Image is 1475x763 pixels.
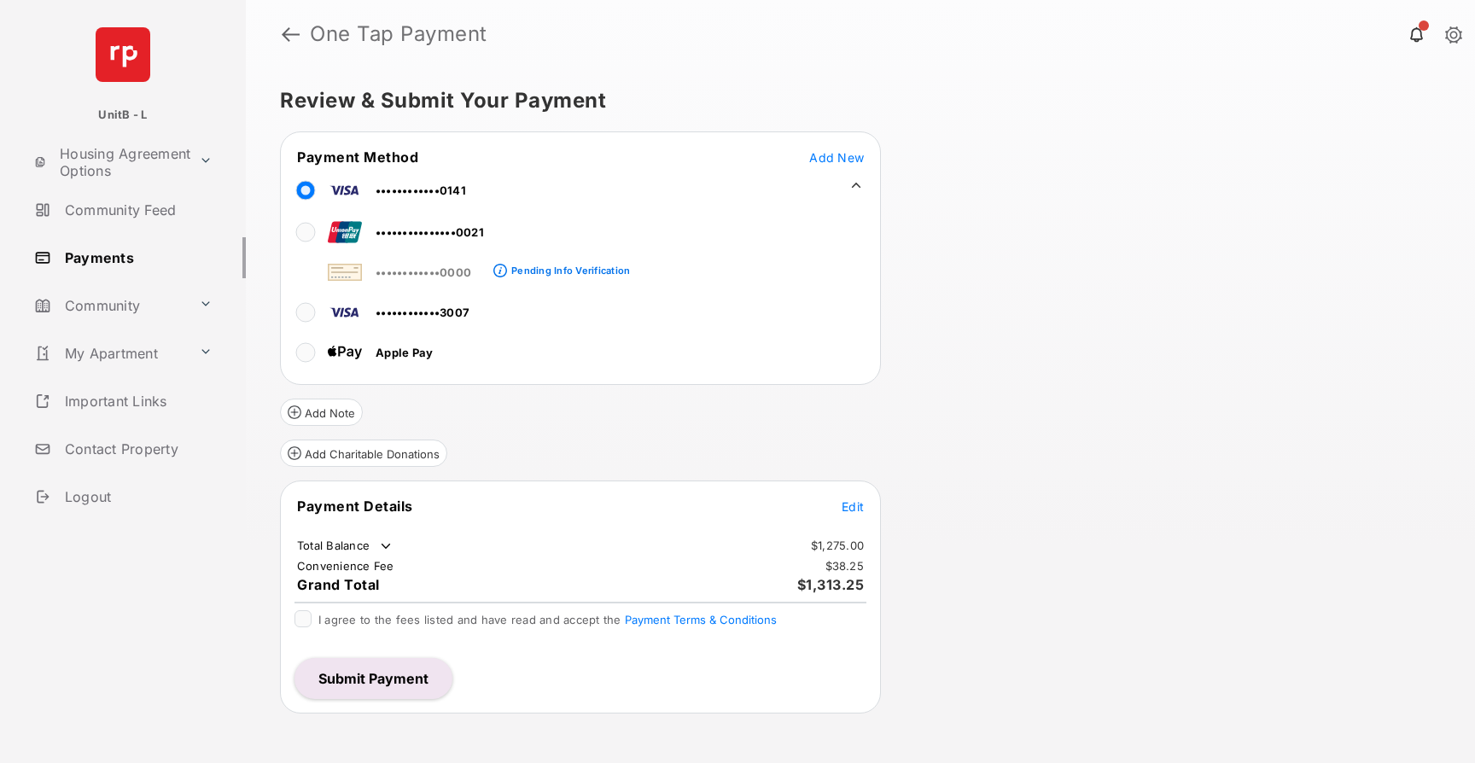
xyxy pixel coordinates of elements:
[297,498,413,515] span: Payment Details
[507,251,630,280] a: Pending Info Verification
[296,538,394,555] td: Total Balance
[310,24,487,44] strong: One Tap Payment
[280,399,363,426] button: Add Note
[825,558,866,574] td: $38.25
[376,306,469,319] span: ••••••••••••3007
[797,576,865,593] span: $1,313.25
[376,265,471,279] span: ••••••••••••0000
[280,90,1427,111] h5: Review & Submit Your Payment
[280,440,447,467] button: Add Charitable Donations
[27,189,246,230] a: Community Feed
[27,476,246,517] a: Logout
[809,150,864,165] span: Add New
[376,183,466,197] span: ••••••••••••0141
[98,107,147,124] p: UnitB - L
[27,142,192,183] a: Housing Agreement Options
[318,613,777,626] span: I agree to the fees listed and have read and accept the
[296,558,395,574] td: Convenience Fee
[27,428,246,469] a: Contact Property
[625,613,777,626] button: I agree to the fees listed and have read and accept the
[376,225,484,239] span: •••••••••••••••0021
[842,498,864,515] button: Edit
[96,27,150,82] img: svg+xml;base64,PHN2ZyB4bWxucz0iaHR0cDovL3d3dy53My5vcmcvMjAwMC9zdmciIHdpZHRoPSI2NCIgaGVpZ2h0PSI2NC...
[297,576,380,593] span: Grand Total
[27,333,192,374] a: My Apartment
[27,285,192,326] a: Community
[294,658,452,699] button: Submit Payment
[297,149,418,166] span: Payment Method
[810,538,865,553] td: $1,275.00
[27,381,219,422] a: Important Links
[27,237,246,278] a: Payments
[809,149,864,166] button: Add New
[842,499,864,514] span: Edit
[376,346,433,359] span: Apple Pay
[511,265,630,277] div: Pending Info Verification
